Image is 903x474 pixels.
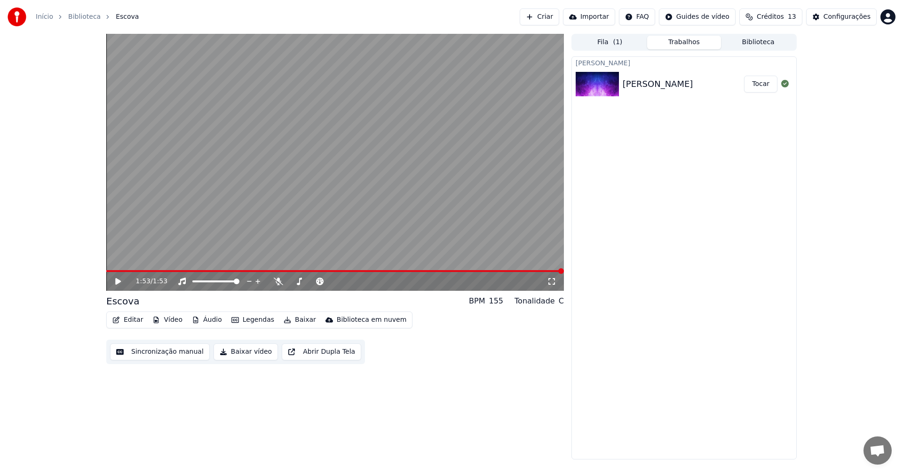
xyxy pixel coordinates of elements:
[68,12,101,22] a: Biblioteca
[8,8,26,26] img: youka
[744,76,777,93] button: Tocar
[721,36,795,49] button: Biblioteca
[572,57,796,68] div: [PERSON_NAME]
[136,277,150,286] span: 1:53
[36,12,139,22] nav: breadcrumb
[116,12,139,22] span: Escova
[36,12,53,22] a: Início
[228,313,278,326] button: Legendas
[214,343,278,360] button: Baixar vídeo
[282,343,361,360] button: Abrir Dupla Tela
[469,295,485,307] div: BPM
[188,313,226,326] button: Áudio
[110,343,210,360] button: Sincronização manual
[613,38,622,47] span: ( 1 )
[563,8,615,25] button: Importar
[136,277,158,286] div: /
[520,8,559,25] button: Criar
[757,12,784,22] span: Créditos
[489,295,503,307] div: 155
[573,36,647,49] button: Fila
[647,36,721,49] button: Trabalhos
[739,8,802,25] button: Créditos13
[788,12,796,22] span: 13
[149,313,186,326] button: Vídeo
[109,313,147,326] button: Editar
[806,8,877,25] button: Configurações
[337,315,407,325] div: Biblioteca em nuvem
[824,12,871,22] div: Configurações
[623,78,693,91] div: [PERSON_NAME]
[106,295,139,308] div: Escova
[619,8,655,25] button: FAQ
[280,313,320,326] button: Baixar
[863,436,892,465] div: Bate-papo aberto
[153,277,167,286] span: 1:53
[515,295,555,307] div: Tonalidade
[659,8,736,25] button: Guides de vídeo
[559,295,564,307] div: C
